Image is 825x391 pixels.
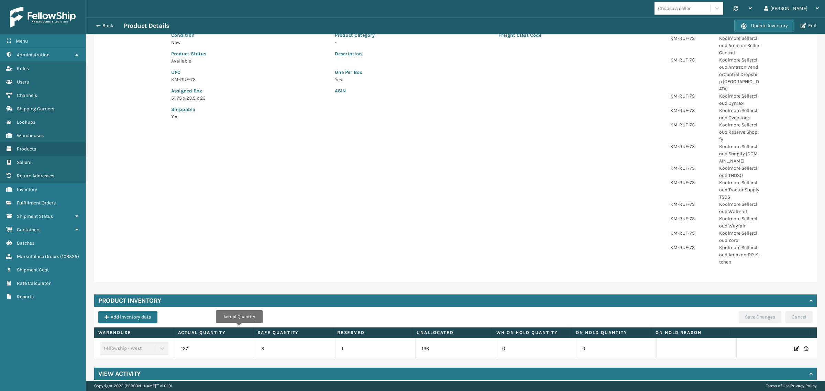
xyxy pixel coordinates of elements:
[17,119,35,125] span: Lookups
[17,254,59,259] span: Marketplace Orders
[171,87,327,94] p: Assigned Box
[17,146,36,152] span: Products
[658,5,691,12] div: Choose a seller
[415,338,496,359] td: 136
[178,329,249,336] label: Actual Quantity
[417,329,488,336] label: Unallocated
[670,215,711,222] p: KM-RUF-7S
[98,329,169,336] label: Warehouse
[670,143,711,150] p: KM-RUF-7S
[719,56,760,92] p: Koolmore Sellercloud Amazon VendorCentral Dropship [GEOGRAPHIC_DATA]
[10,7,76,27] img: logo
[670,121,711,129] p: KM-RUF-7S
[719,143,760,165] p: Koolmore Sellercloud Shopify [DOMAIN_NAME]
[670,92,711,100] p: KM-RUF-7S
[60,254,79,259] span: ( 103525 )
[171,76,327,83] p: KM-RUF-7S
[799,23,819,29] button: Edit
[17,173,54,179] span: Return Addresses
[670,201,711,208] p: KM-RUF-7S
[92,23,124,29] button: Back
[171,69,327,76] p: UPC
[171,113,327,120] p: Yes
[257,329,329,336] label: Safe Quantity
[670,179,711,186] p: KM-RUF-7S
[785,311,813,323] button: Cancel
[17,213,53,219] span: Shipment Status
[17,280,51,286] span: Rate Calculator
[335,32,490,39] p: Product Category
[719,107,760,121] p: Koolmore Sellercloud Overstock
[719,244,760,266] p: Koolmore Sellercloud Amazon-RR Kitchen
[171,32,327,39] p: Condition
[342,345,409,352] p: 1
[719,201,760,215] p: Koolmore Sellercloud Walmart
[255,338,335,359] td: 3
[794,345,800,352] i: Edit
[576,338,656,359] td: 0
[17,267,49,273] span: Shipment Cost
[17,159,31,165] span: Sellers
[171,50,327,57] p: Product Status
[719,230,760,244] p: Koolmore Sellercloud Zoro
[98,370,141,378] h4: View Activity
[17,187,37,192] span: Inventory
[335,69,654,76] p: One Per Box
[17,92,37,98] span: Channels
[670,107,711,114] p: KM-RUF-7S
[335,50,654,57] p: Description
[734,20,794,32] button: Update Inventory
[670,56,711,64] p: KM-RUF-7S
[98,311,157,323] button: Add inventory data
[171,106,327,113] p: Shippable
[656,329,727,336] label: On Hold Reason
[670,244,711,251] p: KM-RUF-7S
[171,94,327,102] p: 51.75 x 23.5 x 23
[17,66,29,71] span: Roles
[17,294,34,300] span: Reports
[171,57,327,65] p: Available
[335,76,654,83] p: Yes
[17,240,34,246] span: Batches
[670,230,711,237] p: KM-RUF-7S
[766,381,817,391] div: |
[498,32,654,39] p: Freight Class Code
[335,87,654,94] p: ASIN
[719,165,760,179] p: Koolmore Sellercloud THDSO
[670,165,711,172] p: KM-RUF-7S
[17,52,49,58] span: Administration
[719,179,760,201] p: Koolmore Sellercloud Tractor Supply TSDS
[576,329,647,336] label: On Hold Quantity
[739,311,781,323] button: Save Changes
[719,92,760,107] p: Koolmore Sellercloud Cymax
[124,22,169,30] h3: Product Details
[496,329,568,336] label: WH On hold quantity
[766,383,790,388] a: Terms of Use
[171,39,327,46] p: New
[98,297,161,305] h4: Product Inventory
[670,35,711,42] p: KM-RUF-7S
[17,133,44,138] span: Warehouses
[804,345,808,352] i: Inventory History
[175,338,255,359] td: 137
[17,227,41,233] span: Containers
[719,121,760,143] p: Koolmore Sellercloud Reserve Shopify
[16,38,28,44] span: Menu
[791,383,817,388] a: Privacy Policy
[17,200,56,206] span: Fulfillment Orders
[719,215,760,230] p: Koolmore Sellercloud Wayfair
[496,338,576,359] td: 0
[94,381,172,391] p: Copyright 2023 [PERSON_NAME]™ v 1.0.191
[335,39,490,46] p: -
[17,106,54,112] span: Shipping Carriers
[719,35,760,56] p: Koolmore Sellercloud Amazon SellerCentral
[337,329,408,336] label: Reserved
[17,79,29,85] span: Users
